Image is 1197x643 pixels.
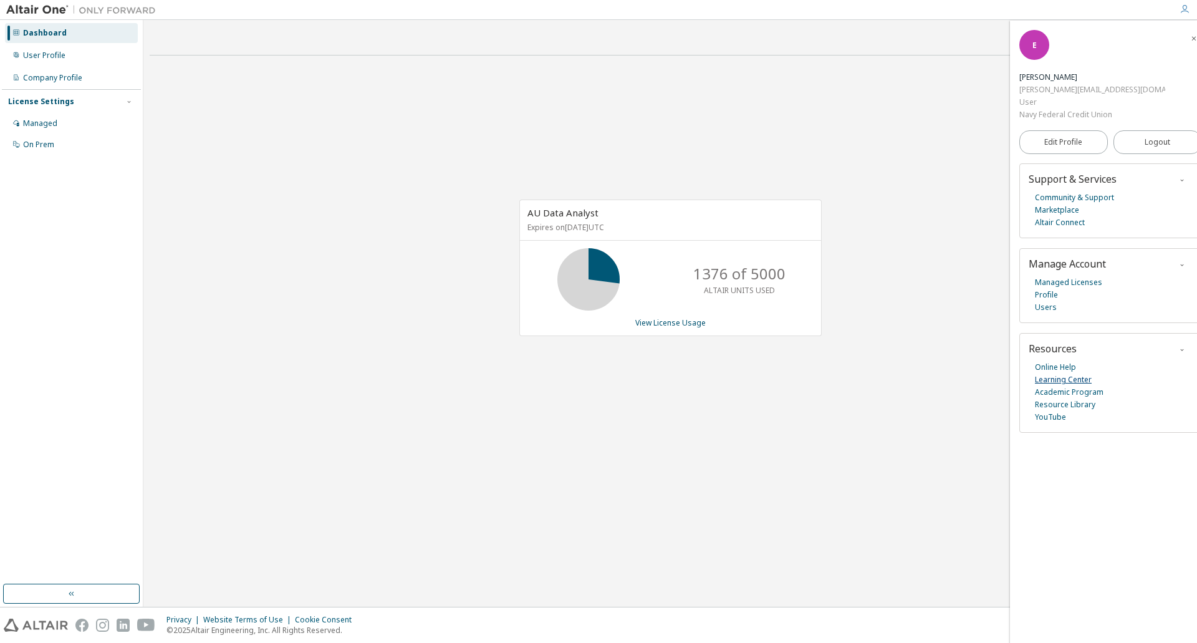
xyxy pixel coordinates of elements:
img: Altair One [6,4,162,16]
span: AU Data Analyst [527,206,598,219]
img: youtube.svg [137,619,155,632]
a: Online Help [1035,361,1076,374]
div: License Settings [8,97,74,107]
span: Logout [1145,136,1170,148]
span: Resources [1029,342,1077,355]
a: YouTube [1035,411,1066,423]
div: Privacy [166,615,203,625]
img: instagram.svg [96,619,109,632]
img: facebook.svg [75,619,89,632]
div: Dashboard [23,28,67,38]
a: Learning Center [1035,374,1092,386]
div: [PERSON_NAME][EMAIL_ADDRESS][DOMAIN_NAME] [1019,84,1165,96]
span: Manage Account [1029,257,1106,271]
div: User Profile [23,51,65,60]
div: Eric French [1019,71,1165,84]
img: altair_logo.svg [4,619,68,632]
a: View License Usage [635,317,706,328]
div: Company Profile [23,73,82,83]
div: Cookie Consent [295,615,359,625]
a: Users [1035,301,1057,314]
div: Navy Federal Credit Union [1019,109,1165,121]
img: linkedin.svg [117,619,130,632]
div: Managed [23,118,57,128]
p: Expires on [DATE] UTC [527,222,810,233]
a: Edit Profile [1019,130,1108,154]
div: Website Terms of Use [203,615,295,625]
a: Profile [1035,289,1058,301]
a: Marketplace [1035,204,1079,216]
p: ALTAIR UNITS USED [704,285,775,296]
p: © 2025 Altair Engineering, Inc. All Rights Reserved. [166,625,359,636]
p: 1376 of 5000 [693,263,786,284]
a: Community & Support [1035,191,1114,204]
span: Support & Services [1029,172,1117,186]
a: Altair Connect [1035,216,1085,229]
div: User [1019,96,1165,109]
div: On Prem [23,140,54,150]
a: Managed Licenses [1035,276,1102,289]
a: Resource Library [1035,399,1095,411]
span: Edit Profile [1044,137,1082,147]
span: E [1032,40,1037,51]
a: Academic Program [1035,386,1103,399]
